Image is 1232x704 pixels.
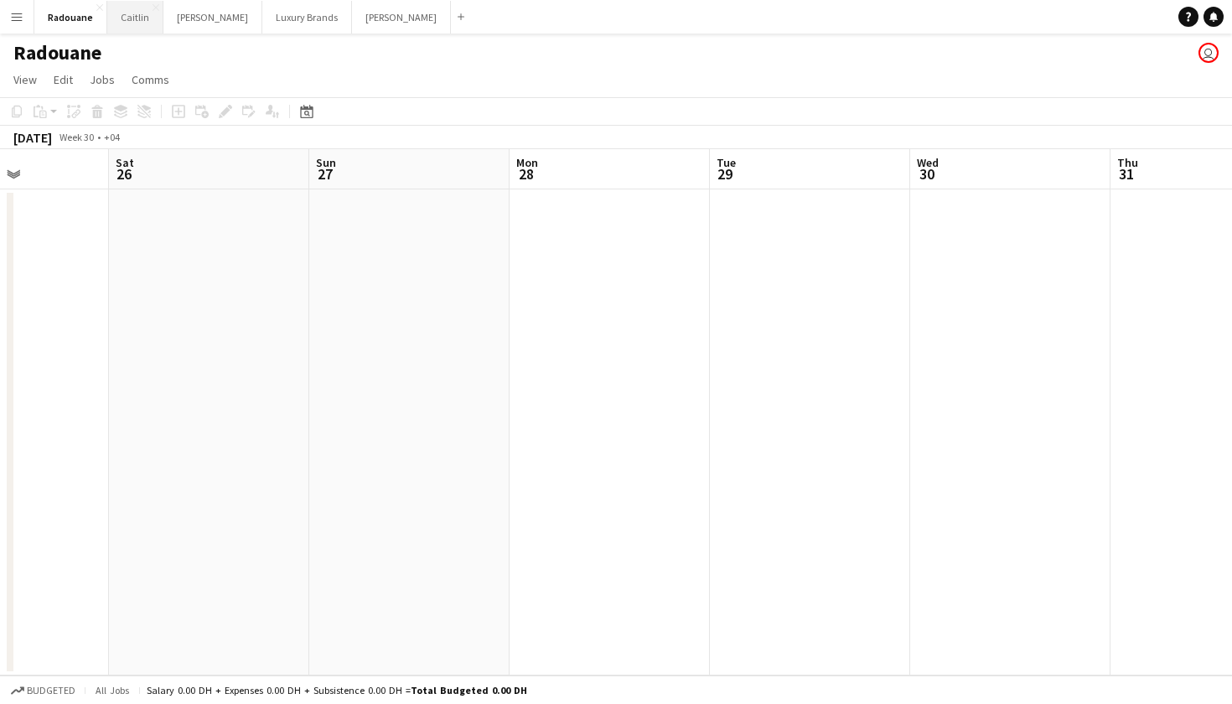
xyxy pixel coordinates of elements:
[411,684,527,696] span: Total Budgeted 0.00 DH
[34,1,107,34] button: Radouane
[90,72,115,87] span: Jobs
[514,164,538,184] span: 28
[55,131,97,143] span: Week 30
[714,164,736,184] span: 29
[147,684,527,696] div: Salary 0.00 DH + Expenses 0.00 DH + Subsistence 0.00 DH =
[1117,155,1138,170] span: Thu
[27,685,75,696] span: Budgeted
[83,69,122,91] a: Jobs
[104,131,120,143] div: +04
[7,69,44,91] a: View
[516,155,538,170] span: Mon
[313,164,336,184] span: 27
[107,1,163,34] button: Caitlin
[92,684,132,696] span: All jobs
[125,69,176,91] a: Comms
[47,69,80,91] a: Edit
[914,164,939,184] span: 30
[13,129,52,146] div: [DATE]
[917,155,939,170] span: Wed
[113,164,134,184] span: 26
[54,72,73,87] span: Edit
[13,72,37,87] span: View
[13,40,101,65] h1: Radouane
[262,1,352,34] button: Luxury Brands
[116,155,134,170] span: Sat
[717,155,736,170] span: Tue
[8,681,78,700] button: Budgeted
[132,72,169,87] span: Comms
[1198,43,1219,63] app-user-avatar: Radouane Bouakaz
[1115,164,1138,184] span: 31
[352,1,451,34] button: [PERSON_NAME]
[163,1,262,34] button: [PERSON_NAME]
[316,155,336,170] span: Sun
